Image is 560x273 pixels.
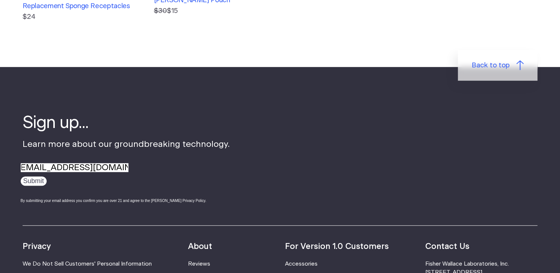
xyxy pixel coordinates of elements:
[472,60,510,71] span: Back to top
[154,6,275,16] p: $15
[285,261,318,267] a: Accessories
[285,242,389,250] strong: For Version 1.0 Customers
[23,2,144,10] h3: Replacement Sponge Receptacles
[458,50,538,81] a: Back to top
[23,261,152,267] a: We Do Not Sell Customers' Personal Information
[188,261,210,267] a: Reviews
[425,242,469,250] strong: Contact Us
[154,7,167,14] s: $30
[23,112,230,135] h4: Sign up...
[188,242,212,250] strong: About
[23,242,51,250] strong: Privacy
[21,198,230,203] div: By submitting your email address you confirm you are over 21 and agree to the [PERSON_NAME] Priva...
[21,176,47,186] input: Submit
[23,12,144,22] p: $24
[23,112,230,210] div: Learn more about our groundbreaking technology.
